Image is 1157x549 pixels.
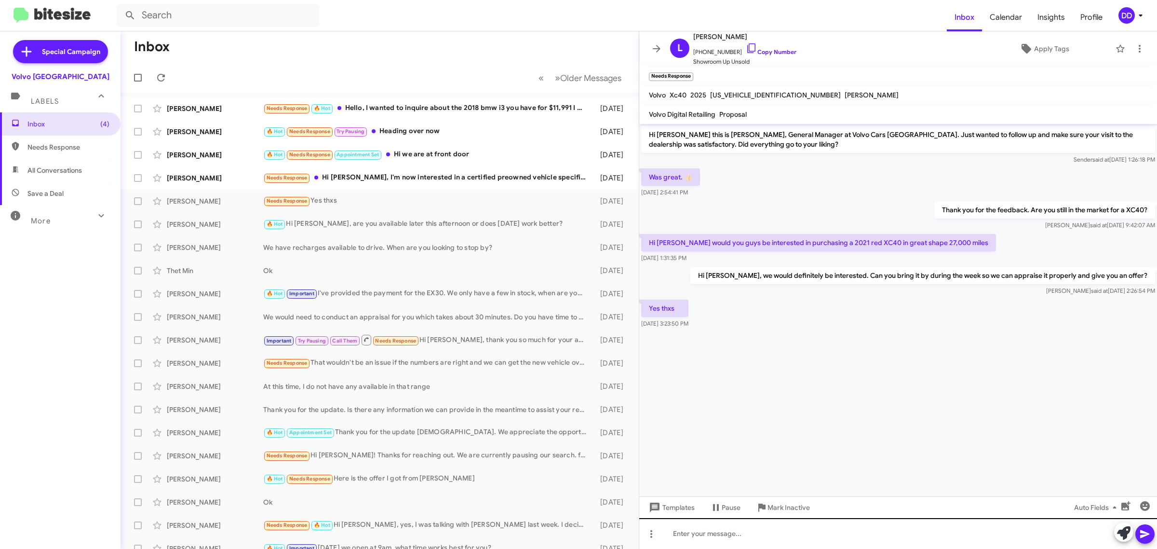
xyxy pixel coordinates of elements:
span: Needs Response [289,151,330,158]
div: [PERSON_NAME] [167,289,263,299]
span: Templates [647,499,695,516]
span: » [555,72,560,84]
div: [DATE] [591,104,631,113]
div: Hi [PERSON_NAME], I'm now interested in a certified preowned vehicle specifically an XC 90 plug-i... [263,172,591,183]
div: [DATE] [591,335,631,345]
span: Older Messages [560,73,621,83]
span: said at [1092,156,1109,163]
div: Hi [PERSON_NAME], yes, I was talking with [PERSON_NAME] last week. I decided to wait a little bit... [263,520,591,531]
div: Hi we are at front door [263,149,591,160]
span: Needs Response [289,128,330,135]
div: Ok [263,497,591,507]
div: [DATE] [591,428,631,438]
div: [DATE] [591,405,631,414]
span: Needs Response [375,338,416,344]
span: Needs Response [267,522,308,528]
div: We have recharges available to drive. When are you looking to stop by? [263,243,591,252]
div: [PERSON_NAME] [167,173,263,183]
input: Search [117,4,319,27]
span: Needs Response [267,198,308,204]
div: [DATE] [591,127,631,137]
a: Inbox [947,3,982,31]
div: [DATE] [591,358,631,368]
span: 🔥 Hot [267,221,283,227]
span: [PERSON_NAME] [DATE] 2:26:54 PM [1046,287,1155,294]
div: [PERSON_NAME] [167,405,263,414]
div: I've provided the payment for the EX30. We only have a few in stock, when are you ready to come i... [263,288,591,299]
span: Auto Fields [1074,499,1120,516]
div: [PERSON_NAME] [167,104,263,113]
div: At this time, I do not have any available in that range [263,382,591,391]
div: [PERSON_NAME] [167,474,263,484]
span: Special Campaign [42,47,100,56]
span: [PHONE_NUMBER] [693,42,796,57]
div: [PERSON_NAME] [167,521,263,530]
button: Previous [533,68,550,88]
nav: Page navigation example [533,68,627,88]
span: said at [1090,221,1107,229]
span: More [31,217,51,225]
div: We would need to conduct an appraisal for you which takes about 30 minutes. Do you have time to b... [263,312,591,322]
span: 🔥 Hot [314,105,330,111]
div: [DATE] [591,521,631,530]
div: [PERSON_NAME] [167,428,263,438]
div: [PERSON_NAME] [167,220,263,229]
a: Insights [1030,3,1073,31]
span: [DATE] 3:23:50 PM [641,320,688,327]
p: Hi [PERSON_NAME] would you guys be interested in purchasing a 2021 red XC40 in great shape 27,000... [641,234,996,251]
span: 🔥 Hot [267,151,283,158]
span: 🔥 Hot [267,476,283,482]
span: Xc40 [670,91,686,99]
span: Labels [31,97,59,106]
p: Hi [PERSON_NAME] this is [PERSON_NAME], General Manager at Volvo Cars [GEOGRAPHIC_DATA]. Just wan... [641,126,1155,153]
span: Volvo Digital Retailing [649,110,715,119]
div: [PERSON_NAME] [167,150,263,160]
button: Mark Inactive [748,499,818,516]
span: Needs Response [267,453,308,459]
div: Here is the offer I got from [PERSON_NAME] [263,473,591,484]
span: Pause [722,499,740,516]
div: Hi [PERSON_NAME], thank you so much for your assistance! However, we have bought a Volvo elsewher... [263,334,591,346]
span: Inbox [27,119,109,129]
span: 🔥 Hot [314,522,330,528]
span: All Conversations [27,165,82,175]
div: [DATE] [591,220,631,229]
div: [PERSON_NAME] [167,335,263,345]
span: Needs Response [267,175,308,181]
div: Thet Min [167,266,263,275]
span: « [538,72,544,84]
span: Appointment Set [289,429,332,436]
button: Templates [639,499,702,516]
div: [PERSON_NAME] [167,451,263,461]
span: Needs Response [267,360,308,366]
span: Mark Inactive [767,499,810,516]
button: Next [549,68,627,88]
div: [DATE] [591,196,631,206]
div: [DATE] [591,266,631,275]
span: [DATE] 2:54:41 PM [641,189,688,196]
button: Pause [702,499,748,516]
div: [DATE] [591,150,631,160]
span: 🔥 Hot [267,290,283,297]
div: [DATE] [591,451,631,461]
p: Thank you for the feedback. Are you still in the market for a XC40? [934,201,1155,219]
a: Profile [1073,3,1110,31]
p: Was great. 👍🏻 [641,168,700,186]
div: Volvo [GEOGRAPHIC_DATA] [12,72,109,82]
small: Needs Response [649,72,693,81]
button: DD [1110,7,1146,24]
span: 🔥 Hot [267,128,283,135]
span: 2025 [690,91,706,99]
span: Important [289,290,314,297]
span: [PERSON_NAME] [693,31,796,42]
div: Thank you for the update. Is there any information we can provide in the meantime to assist your ... [263,405,591,414]
span: [PERSON_NAME] [845,91,899,99]
div: Hi [PERSON_NAME], are you available later this afternoon or does [DATE] work better? [263,219,591,230]
div: [DATE] [591,312,631,322]
span: [DATE] 1:31:35 PM [641,254,686,261]
span: Sender [DATE] 1:26:18 PM [1074,156,1155,163]
span: Important [267,338,292,344]
button: Auto Fields [1066,499,1128,516]
span: said at [1091,287,1108,294]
